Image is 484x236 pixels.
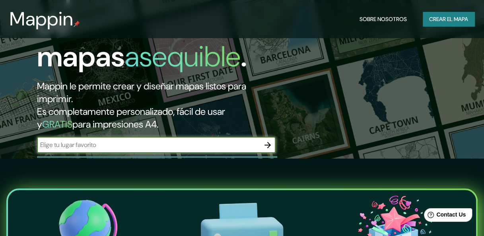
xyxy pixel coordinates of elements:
[360,14,407,24] font: Sobre nosotros
[37,140,260,149] input: Elige tu lugar favorito
[356,12,410,27] button: Sobre nosotros
[37,80,279,131] h2: Mappin le permite crear y diseñar mapas listos para imprimir. Es completamente personalizado, fác...
[423,12,474,27] button: Crear el mapa
[125,38,241,75] h1: asequible
[42,118,72,130] h5: GRATIS
[10,8,74,30] h3: Mappin
[429,14,468,24] font: Crear el mapa
[74,21,80,27] img: mappin-pin
[413,205,475,227] iframe: Help widget launcher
